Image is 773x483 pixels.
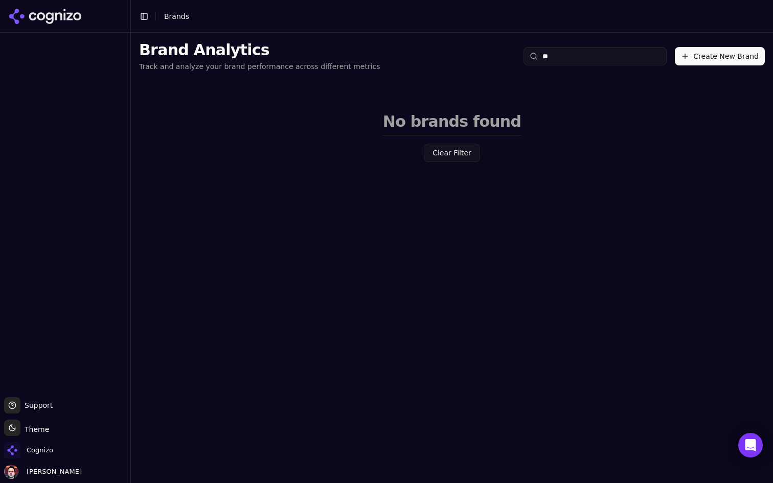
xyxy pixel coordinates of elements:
button: Open user button [4,465,82,479]
h2: No brands found [383,112,521,135]
nav: breadcrumb [164,11,189,21]
button: Open organization switcher [4,442,53,458]
span: Theme [20,425,49,433]
span: Brands [164,12,189,20]
h1: Brand Analytics [139,41,380,59]
button: Create New Brand [675,47,765,65]
img: Cognizo [4,442,20,458]
div: Open Intercom Messenger [738,433,763,457]
button: Clear Filter [424,144,480,162]
span: Support [20,400,53,410]
span: [PERSON_NAME] [22,467,82,476]
img: Deniz Ozcan [4,465,18,479]
p: Track and analyze your brand performance across different metrics [139,61,380,72]
span: Cognizo [27,446,53,455]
